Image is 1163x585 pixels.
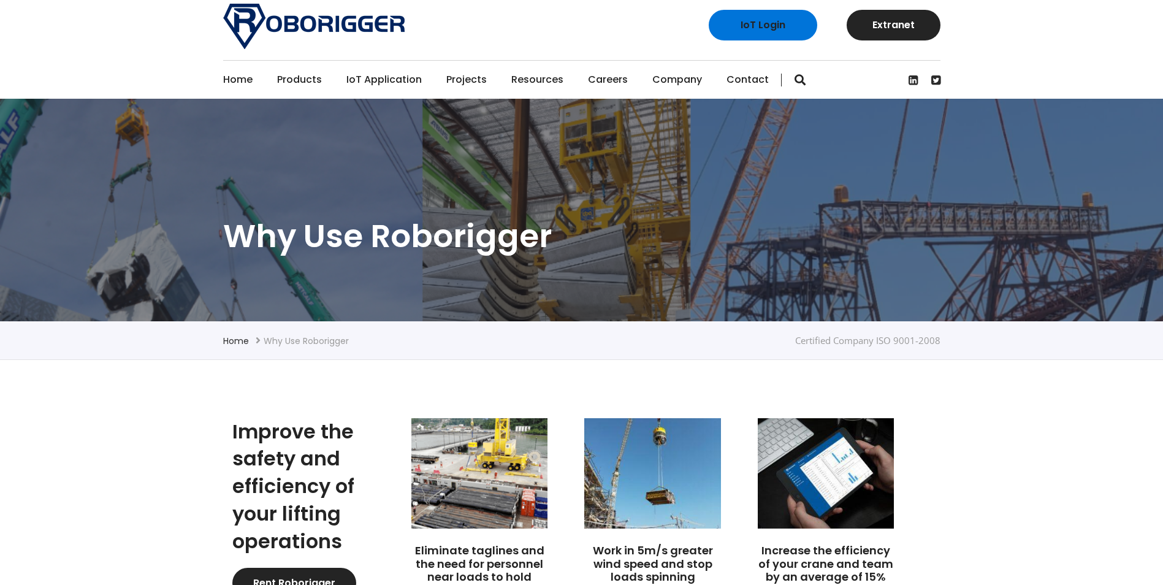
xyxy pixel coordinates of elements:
a: Extranet [847,10,940,40]
a: Projects [446,61,487,99]
h1: Why use Roborigger [223,215,940,257]
li: Why use Roborigger [264,334,349,348]
a: Home [223,335,249,347]
a: IoT Application [346,61,422,99]
a: IoT Login [709,10,817,40]
img: Roborigger load control device for crane lifting on Alec's One Zaabeel site [584,418,720,529]
a: Home [223,61,253,99]
img: Roborigger [223,4,405,49]
a: Contact [726,61,769,99]
a: Resources [511,61,563,99]
a: Increase the efficiency of your crane and team by an average of 15% [758,543,893,584]
div: Certified Company ISO 9001-2008 [795,332,940,349]
a: Products [277,61,322,99]
h2: Improve the safety and efficiency of your lifting operations [232,418,375,556]
a: Work in 5m/s greater wind speed and stop loads spinning [593,543,713,584]
a: Company [652,61,702,99]
a: Careers [588,61,628,99]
